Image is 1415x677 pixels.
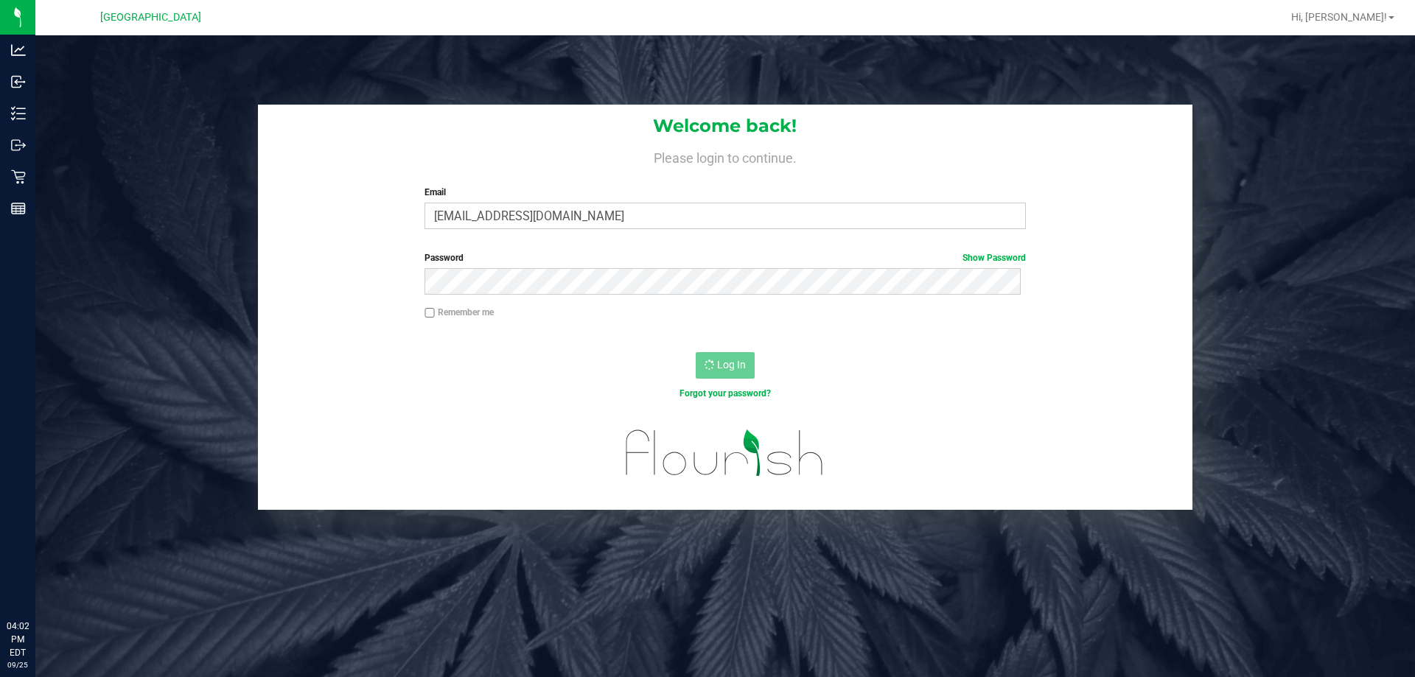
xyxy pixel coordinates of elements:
[11,106,26,121] inline-svg: Inventory
[11,138,26,152] inline-svg: Outbound
[424,306,494,319] label: Remember me
[11,169,26,184] inline-svg: Retail
[424,308,435,318] input: Remember me
[258,147,1192,165] h4: Please login to continue.
[1291,11,1387,23] span: Hi, [PERSON_NAME]!
[11,43,26,57] inline-svg: Analytics
[424,253,464,263] span: Password
[679,388,771,399] a: Forgot your password?
[696,352,755,379] button: Log In
[717,359,746,371] span: Log In
[962,253,1026,263] a: Show Password
[11,201,26,216] inline-svg: Reports
[424,186,1025,199] label: Email
[100,11,201,24] span: [GEOGRAPHIC_DATA]
[608,415,842,491] img: flourish_logo.svg
[7,659,29,670] p: 09/25
[258,116,1192,136] h1: Welcome back!
[11,74,26,89] inline-svg: Inbound
[7,620,29,659] p: 04:02 PM EDT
